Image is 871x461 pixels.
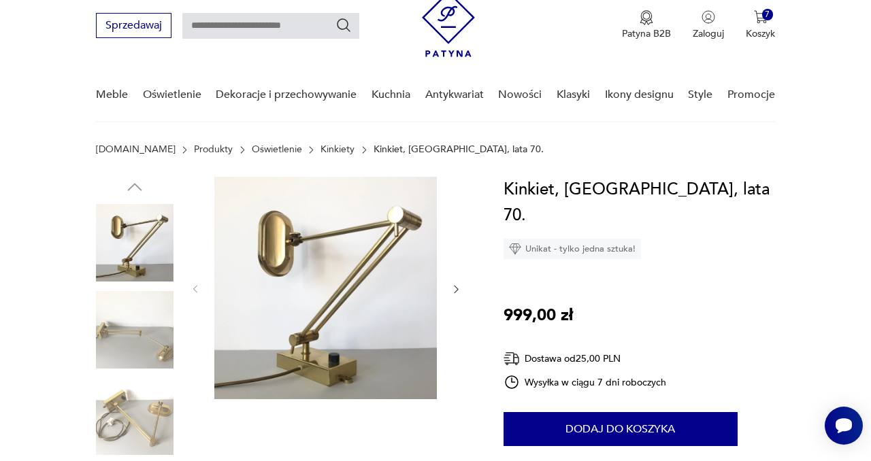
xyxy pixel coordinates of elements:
img: Ikona dostawy [504,350,520,367]
a: Ikona medaluPatyna B2B [622,10,671,40]
button: Szukaj [335,17,352,33]
img: Ikonka użytkownika [702,10,715,24]
img: Zdjęcie produktu Kinkiet, Niemcy, lata 70. [96,377,174,455]
a: Promocje [727,69,775,121]
div: Dostawa od 25,00 PLN [504,350,667,367]
a: Sprzedawaj [96,22,171,31]
div: Unikat - tylko jedna sztuka! [504,239,641,259]
a: Klasyki [557,69,590,121]
a: [DOMAIN_NAME] [96,144,176,155]
img: Zdjęcie produktu Kinkiet, Niemcy, lata 70. [96,204,174,281]
a: Meble [96,69,128,121]
a: Style [688,69,712,121]
a: Dekoracje i przechowywanie [216,69,357,121]
p: Zaloguj [693,27,724,40]
h1: Kinkiet, [GEOGRAPHIC_DATA], lata 70. [504,177,775,228]
a: Kinkiety [321,144,355,155]
p: Kinkiet, [GEOGRAPHIC_DATA], lata 70. [374,144,544,155]
img: Ikona medalu [640,10,653,25]
a: Antykwariat [425,69,484,121]
img: Ikona koszyka [754,10,768,24]
img: Zdjęcie produktu Kinkiet, Niemcy, lata 70. [214,177,437,399]
button: 7Koszyk [746,10,775,40]
iframe: Smartsupp widget button [825,407,863,445]
button: Dodaj do koszyka [504,412,738,446]
a: Oświetlenie [252,144,302,155]
a: Nowości [498,69,542,121]
p: 999,00 zł [504,303,573,328]
p: Koszyk [746,27,775,40]
button: Sprzedawaj [96,13,171,38]
a: Kuchnia [372,69,410,121]
p: Patyna B2B [622,27,671,40]
a: Oświetlenie [143,69,201,121]
a: Ikony designu [605,69,674,121]
div: Wysyłka w ciągu 7 dni roboczych [504,374,667,390]
img: Zdjęcie produktu Kinkiet, Niemcy, lata 70. [96,291,174,369]
button: Patyna B2B [622,10,671,40]
button: Zaloguj [693,10,724,40]
div: 7 [762,9,774,20]
a: Produkty [194,144,233,155]
img: Ikona diamentu [509,243,521,255]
